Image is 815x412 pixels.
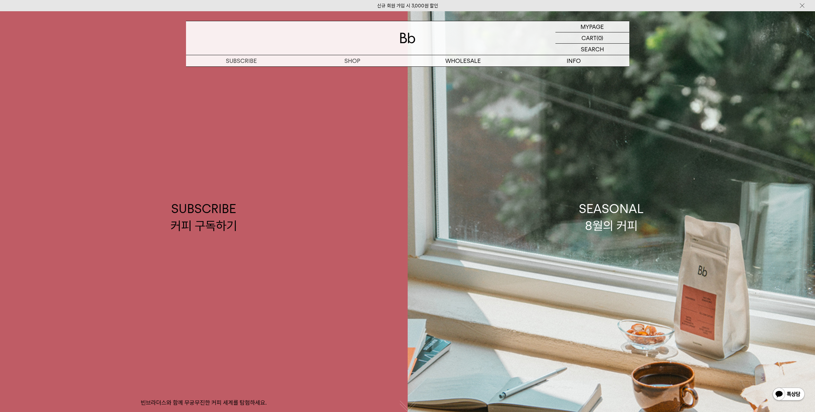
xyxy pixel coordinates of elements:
[400,33,415,43] img: 로고
[581,32,597,43] p: CART
[377,3,438,9] a: 신규 회원 가입 시 3,000원 할인
[408,55,518,66] p: WHOLESALE
[555,32,629,44] a: CART (0)
[171,200,237,234] div: SUBSCRIBE 커피 구독하기
[297,55,408,66] a: SHOP
[580,21,604,32] p: MYPAGE
[186,55,297,66] a: SUBSCRIBE
[597,32,603,43] p: (0)
[555,21,629,32] a: MYPAGE
[772,387,805,402] img: 카카오톡 채널 1:1 채팅 버튼
[518,55,629,66] p: INFO
[579,200,644,234] div: SEASONAL 8월의 커피
[581,44,604,55] p: SEARCH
